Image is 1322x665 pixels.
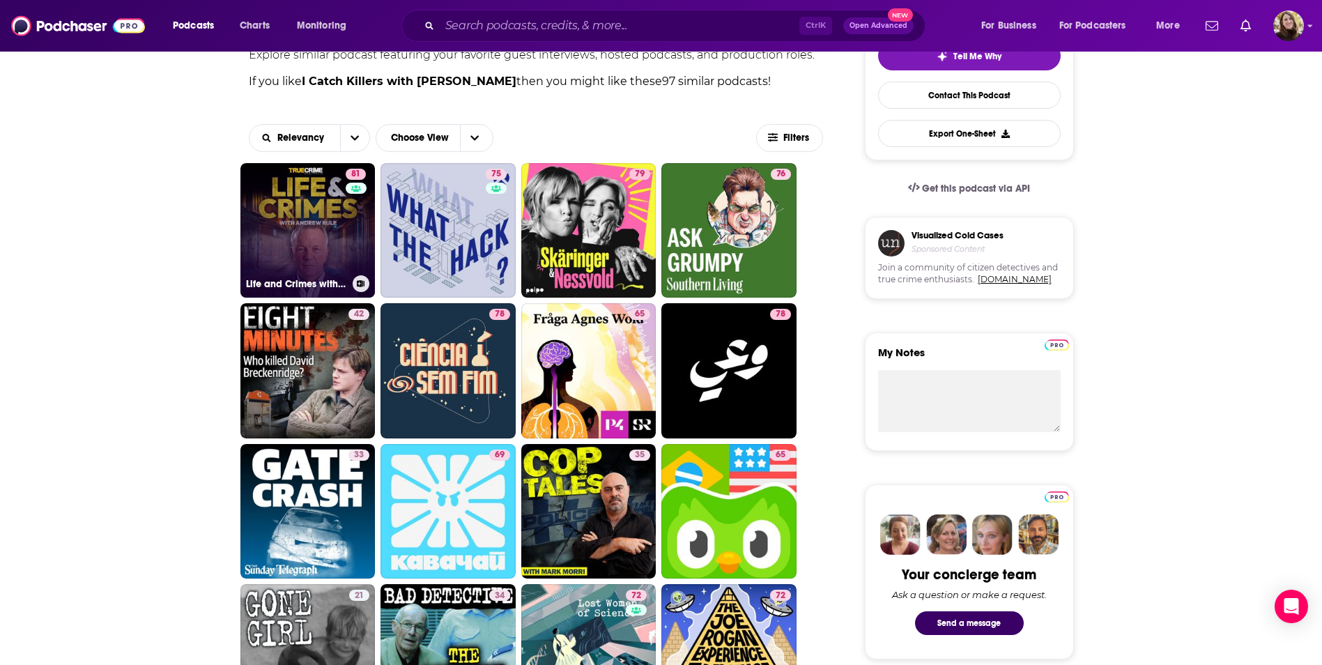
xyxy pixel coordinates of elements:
img: Podchaser Pro [1045,491,1069,503]
a: Pro website [1045,489,1069,503]
a: 81 [346,169,366,180]
h4: Sponsored Content [912,244,1004,254]
span: 42 [354,307,364,321]
a: 72 [770,590,791,601]
img: Jules Profile [972,514,1013,555]
a: 79 [629,169,650,180]
div: Your concierge team [902,566,1036,583]
a: 35 [521,444,656,579]
span: 78 [776,307,785,321]
input: Search podcasts, credits, & more... [440,15,799,37]
button: open menu [340,125,369,151]
a: Pro website [1045,337,1069,351]
a: 65 [629,309,650,320]
a: 65 [521,303,656,438]
span: For Podcasters [1059,16,1126,36]
span: 81 [351,167,360,181]
img: Podchaser Pro [1045,339,1069,351]
button: tell me why sparkleTell Me Why [878,41,1061,70]
h3: Life and Crimes with [PERSON_NAME] [246,278,347,290]
span: Join a community of citizen detectives and true crime enthusiasts. [878,262,1061,286]
a: 72 [626,590,647,601]
span: Relevancy [277,133,329,143]
div: Open Intercom Messenger [1275,590,1308,623]
span: For Business [981,16,1036,36]
a: 76 [771,169,791,180]
a: 76 [661,163,797,298]
a: 42 [240,303,376,438]
a: 34 [489,590,510,601]
a: 78 [770,309,791,320]
span: 75 [491,167,501,181]
img: User Profile [1273,10,1304,41]
span: 33 [354,448,364,462]
a: 42 [348,309,369,320]
span: 72 [776,589,785,603]
img: tell me why sparkle [937,51,948,62]
button: open menu [163,15,232,37]
a: 75 [381,163,516,298]
strong: I Catch Killers with [PERSON_NAME] [302,75,516,88]
button: Export One-Sheet [878,120,1061,147]
div: Ask a question or make a request. [892,589,1047,600]
button: Open AdvancedNew [843,17,914,34]
button: Filters [756,124,823,152]
span: Podcasts [173,16,214,36]
button: open menu [971,15,1054,37]
h2: Choose View [376,124,502,152]
span: 35 [635,448,645,462]
h3: Visualized Cold Cases [912,230,1004,241]
img: Barbara Profile [926,514,967,555]
img: coldCase.18b32719.png [878,230,905,257]
a: 79 [521,163,656,298]
span: 21 [355,589,364,603]
span: 78 [495,307,505,321]
a: Charts [231,15,278,37]
button: open menu [249,133,341,143]
label: My Notes [878,346,1061,370]
span: 34 [495,589,505,603]
button: open menu [1146,15,1197,37]
a: Show notifications dropdown [1200,14,1224,38]
a: 75 [486,169,507,180]
span: 79 [635,167,645,181]
span: 72 [631,589,641,603]
img: Jon Profile [1018,514,1059,555]
a: 78 [489,309,510,320]
span: Charts [240,16,270,36]
a: 65 [770,450,791,461]
button: Choose View [376,124,493,152]
span: 76 [776,167,785,181]
button: Send a message [915,611,1024,635]
a: 69 [489,450,510,461]
a: 78 [661,303,797,438]
a: 35 [629,450,650,461]
a: 21 [349,590,369,601]
div: Search podcasts, credits, & more... [415,10,939,42]
p: Explore similar podcast featuring your favorite guest interviews, hosted podcasts, and production... [249,48,824,61]
button: open menu [287,15,364,37]
span: Tell Me Why [953,51,1001,62]
a: Visualized Cold CasesSponsored ContentJoin a community of citizen detectives and true crime enthu... [865,217,1074,332]
button: open menu [1050,15,1146,37]
h2: Choose List sort [249,124,371,152]
span: Filters [783,133,811,143]
img: Podchaser - Follow, Share and Rate Podcasts [11,13,145,39]
a: Show notifications dropdown [1235,14,1256,38]
span: Monitoring [297,16,346,36]
span: Ctrl K [799,17,832,35]
span: More [1156,16,1180,36]
a: Get this podcast via API [897,171,1042,206]
span: 69 [495,448,505,462]
a: 69 [381,444,516,579]
span: New [888,8,913,22]
span: 65 [776,448,785,462]
a: 81Life and Crimes with [PERSON_NAME] [240,163,376,298]
img: Sydney Profile [880,514,921,555]
a: 65 [661,444,797,579]
a: 78 [381,303,516,438]
span: Logged in as katiefuchs [1273,10,1304,41]
p: If you like then you might like these 97 similar podcasts ! [249,72,824,91]
span: Get this podcast via API [922,183,1030,194]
